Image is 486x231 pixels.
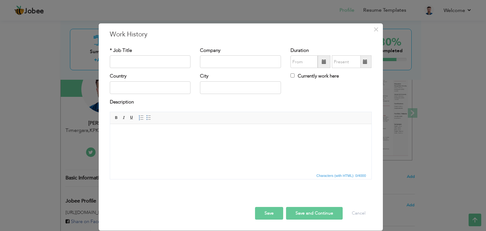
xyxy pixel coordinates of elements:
input: From [290,55,318,68]
div: Statistics [315,173,368,178]
a: Underline [128,114,135,121]
iframe: Rich Text Editor, workEditor [110,124,371,172]
a: Bold [113,114,120,121]
label: Currently work here [290,73,339,79]
button: Cancel [346,207,372,220]
label: * Job Title [110,47,132,54]
a: Insert/Remove Numbered List [138,114,145,121]
label: Description [110,99,134,105]
label: City [200,73,209,79]
input: Present [332,55,361,68]
label: Country [110,73,127,79]
label: Duration [290,47,309,54]
button: Save [255,207,283,220]
span: × [373,24,379,35]
h3: Work History [110,30,372,39]
span: Characters (with HTML): 0/4000 [315,173,367,178]
button: Save and Continue [286,207,343,220]
input: Currently work here [290,73,295,78]
button: Close [371,24,381,34]
a: Insert/Remove Bulleted List [145,114,152,121]
label: Company [200,47,221,54]
a: Italic [121,114,128,121]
